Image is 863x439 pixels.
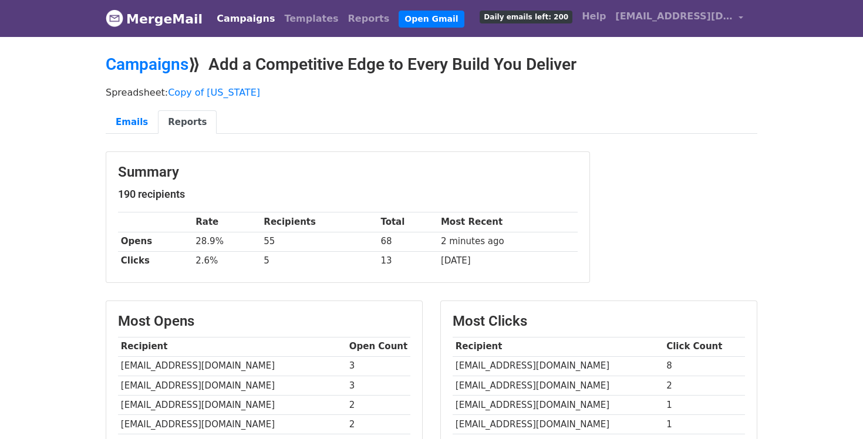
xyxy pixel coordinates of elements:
[261,212,378,232] th: Recipients
[193,212,261,232] th: Rate
[615,9,733,23] span: [EMAIL_ADDRESS][DOMAIN_NAME]
[663,395,745,414] td: 1
[279,7,343,31] a: Templates
[118,395,346,414] td: [EMAIL_ADDRESS][DOMAIN_NAME]
[453,356,663,376] td: [EMAIL_ADDRESS][DOMAIN_NAME]
[261,251,378,271] td: 5
[611,5,748,32] a: [EMAIL_ADDRESS][DOMAIN_NAME]
[118,232,193,251] th: Opens
[399,11,464,28] a: Open Gmail
[158,110,217,134] a: Reports
[453,414,663,434] td: [EMAIL_ADDRESS][DOMAIN_NAME]
[346,356,410,376] td: 3
[663,414,745,434] td: 1
[453,313,745,330] h3: Most Clicks
[343,7,395,31] a: Reports
[212,7,279,31] a: Campaigns
[378,212,439,232] th: Total
[378,251,439,271] td: 13
[193,251,261,271] td: 2.6%
[346,414,410,434] td: 2
[663,376,745,395] td: 2
[118,376,346,395] td: [EMAIL_ADDRESS][DOMAIN_NAME]
[438,212,578,232] th: Most Recent
[346,337,410,356] th: Open Count
[118,356,346,376] td: [EMAIL_ADDRESS][DOMAIN_NAME]
[106,6,203,31] a: MergeMail
[118,188,578,201] h5: 190 recipients
[118,414,346,434] td: [EMAIL_ADDRESS][DOMAIN_NAME]
[346,395,410,414] td: 2
[106,55,188,74] a: Campaigns
[118,337,346,356] th: Recipient
[106,55,757,75] h2: ⟫ Add a Competitive Edge to Every Build You Deliver
[475,5,577,28] a: Daily emails left: 200
[118,251,193,271] th: Clicks
[118,164,578,181] h3: Summary
[480,11,572,23] span: Daily emails left: 200
[106,9,123,27] img: MergeMail logo
[168,87,260,98] a: Copy of [US_STATE]
[106,110,158,134] a: Emails
[438,251,578,271] td: [DATE]
[663,356,745,376] td: 8
[438,232,578,251] td: 2 minutes ago
[118,313,410,330] h3: Most Opens
[378,232,439,251] td: 68
[453,395,663,414] td: [EMAIL_ADDRESS][DOMAIN_NAME]
[663,337,745,356] th: Click Count
[577,5,611,28] a: Help
[453,376,663,395] td: [EMAIL_ADDRESS][DOMAIN_NAME]
[261,232,378,251] td: 55
[193,232,261,251] td: 28.9%
[106,86,757,99] p: Spreadsheet:
[346,376,410,395] td: 3
[453,337,663,356] th: Recipient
